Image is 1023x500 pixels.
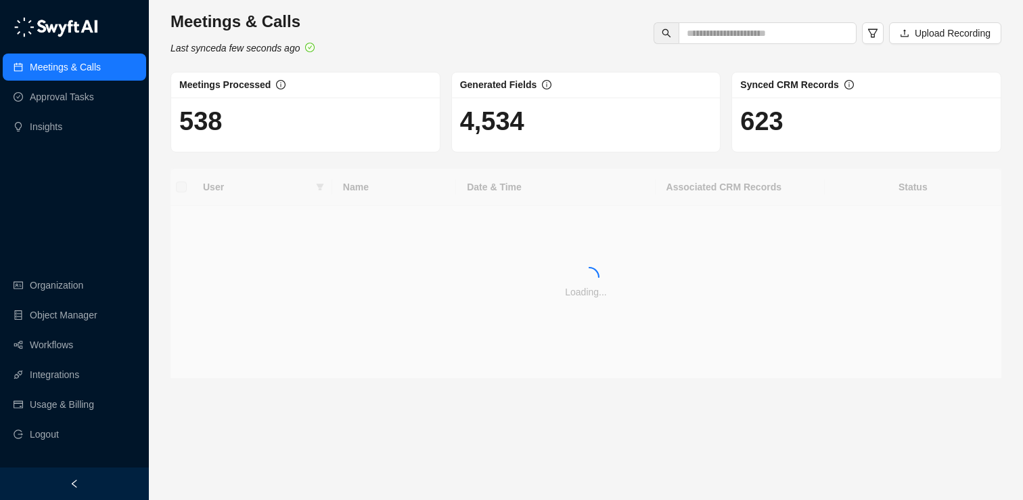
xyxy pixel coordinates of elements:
[889,22,1001,44] button: Upload Recording
[305,43,315,52] span: check-circle
[14,17,98,37] img: logo-05li4sbe.png
[542,80,551,89] span: info-circle
[30,301,97,329] a: Object Manager
[844,80,854,89] span: info-circle
[867,28,878,39] span: filter
[30,331,73,358] a: Workflows
[170,43,300,54] i: Last synced a few seconds ago
[915,26,991,41] span: Upload Recording
[460,79,537,90] span: Generated Fields
[740,106,993,137] h1: 623
[30,54,101,81] a: Meetings & Calls
[30,272,83,299] a: Organization
[30,391,94,418] a: Usage & Billing
[740,79,838,90] span: Synced CRM Records
[900,28,909,38] span: upload
[170,11,315,33] h3: Meetings & Calls
[576,263,604,291] span: loading
[179,79,271,90] span: Meetings Processed
[276,80,286,89] span: info-circle
[14,430,23,439] span: logout
[70,479,79,488] span: left
[30,83,94,110] a: Approval Tasks
[460,106,712,137] h1: 4,534
[662,28,671,38] span: search
[30,421,59,448] span: Logout
[179,106,432,137] h1: 538
[30,361,79,388] a: Integrations
[30,113,62,140] a: Insights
